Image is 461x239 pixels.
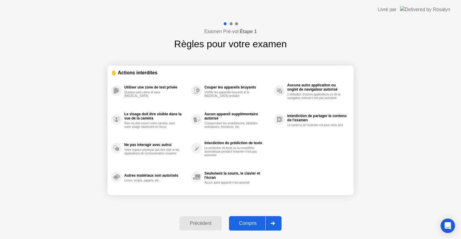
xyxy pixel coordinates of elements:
h4: Examen Pré-vol: [204,28,257,35]
div: Interdiction de partager le contenu de l'examen [287,114,347,122]
div: Livres, scripts, papiers, etc. [124,179,181,182]
div: Utiliser une zone de test privée [124,85,188,89]
div: Ne pas interagir avec autrui [124,143,188,147]
div: Aucun autre appareil n'est autorisé [204,181,261,185]
img: Delivered by Rosalyn [400,6,450,13]
div: Livré par [378,6,396,13]
div: Aucune autre application ou onglet de navigateur autorisé [287,83,347,92]
div: Couper les appareils bruyants [204,85,271,89]
div: Compris [231,221,265,226]
div: Rien ne doit couvrir votre caméra, avec votre visage clairement en focus [124,122,181,129]
div: L'utilisation d'autres applications ou de la navigation internet n'est pas autorisée [287,93,344,100]
button: Précédent [179,216,221,231]
div: Aucun appareil supplémentaire autorisé [204,112,271,120]
div: Le contenu de l'examen est pour vous seul [287,123,344,127]
div: Comprendant les smartphones, tablettes, ordinateurs, écouteurs, etc. [204,122,261,129]
div: Quelque part calme et sans [MEDICAL_DATA] [124,91,181,98]
div: ✋ Actions interdites [111,69,350,76]
div: Open Intercom Messenger [441,219,455,233]
div: Précédent [181,221,220,226]
div: Interdiction de prédiction de texte [204,141,271,145]
div: Votre espace physique doit être clair et les applications de communication coupées [124,148,181,155]
h1: Règles pour votre examen [174,37,287,51]
b: Étape 1 [240,29,257,34]
div: Le visage doit être visible dans la vue de la caméra [124,112,188,120]
div: Seulement la souris, le clavier et l'écran [204,171,271,180]
div: La prédiction de texte ou la complétion automatique pendant l'examen n'est pas autorisée [204,146,261,157]
button: Compris [229,216,282,231]
div: Autres matériaux non autorisés [124,173,188,178]
div: Vérifier les appareils bruyants et le [MEDICAL_DATA] ambiant [204,91,261,98]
